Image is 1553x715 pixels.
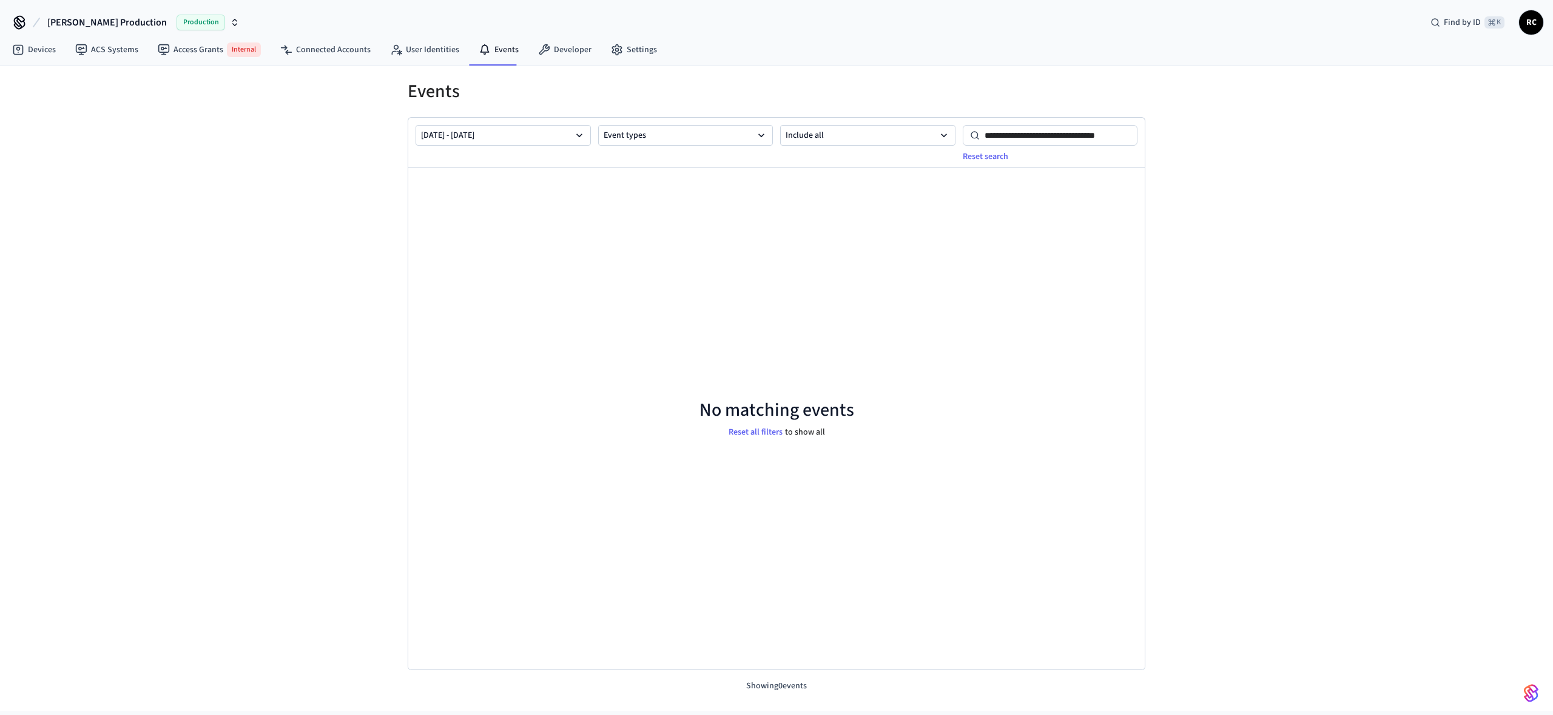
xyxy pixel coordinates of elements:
[598,125,773,146] button: Event types
[785,426,825,439] p: to show all
[726,424,785,441] button: Reset all filters
[66,39,148,61] a: ACS Systems
[469,39,528,61] a: Events
[177,15,225,30] span: Production
[416,125,591,146] button: [DATE] - [DATE]
[271,39,380,61] a: Connected Accounts
[2,39,66,61] a: Devices
[380,39,469,61] a: User Identities
[601,39,667,61] a: Settings
[528,39,601,61] a: Developer
[1484,16,1504,29] span: ⌘ K
[955,147,1016,166] button: Reset search
[408,81,1145,103] h1: Events
[1520,12,1542,33] span: RC
[1524,683,1538,703] img: SeamLogoGradient.69752ec5.svg
[408,680,1145,693] p: Showing 0 events
[1421,12,1514,33] div: Find by ID⌘ K
[1519,10,1543,35] button: RC
[780,125,955,146] button: Include all
[47,15,167,30] span: [PERSON_NAME] Production
[1444,16,1481,29] span: Find by ID
[227,42,261,57] span: Internal
[699,399,854,421] p: No matching events
[148,38,271,62] a: Access GrantsInternal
